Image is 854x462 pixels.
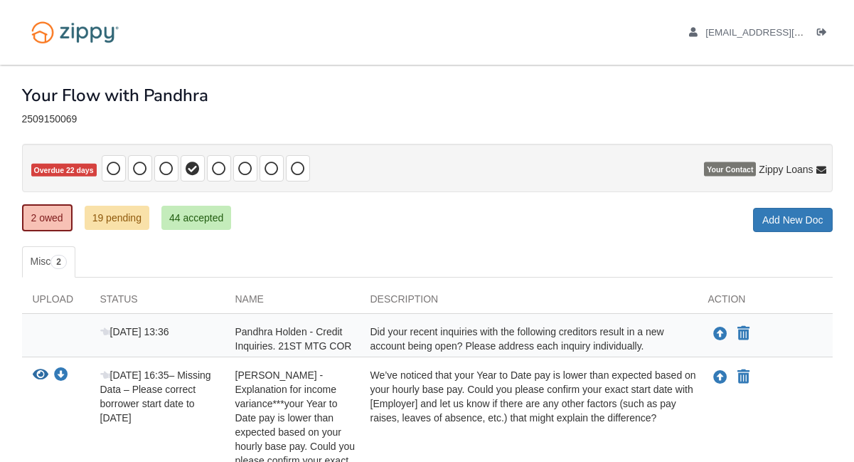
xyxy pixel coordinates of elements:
span: Pandhra Holden - Credit Inquiries. 21ST MTG COR [235,326,352,352]
div: Status [90,292,225,313]
a: 2 owed [22,204,73,231]
a: Log out [817,27,833,41]
div: 2509150069 [22,113,833,125]
div: Upload [22,292,90,313]
button: View Pandhra Holden - Explanation for income variance***your Year to Date pay is lower than expec... [33,368,48,383]
span: Zippy Loans [759,162,813,177]
div: Name [225,292,360,313]
a: Add New Doc [753,208,833,232]
button: Declare Pandhra Holden - Explanation for income variance***your Year to Date pay is lower than ex... [736,369,751,386]
h1: Your Flow with Pandhra [22,86,208,105]
div: Action [698,292,833,313]
span: [DATE] 16:35 [100,369,169,381]
a: Download Pandhra Holden - Explanation for income variance***your Year to Date pay is lower than e... [54,370,68,382]
img: Logo [22,14,128,51]
button: Upload Pandhra Holden - Credit Inquiries. 21ST MTG COR [712,325,729,343]
button: Upload Pandhra Holden - Explanation for income variance***your Year to Date pay is lower than exp... [712,368,729,387]
div: Description [360,292,698,313]
button: Declare Pandhra Holden - Credit Inquiries. 21ST MTG COR not applicable [736,325,751,342]
span: Your Contact [704,162,756,177]
div: Did your recent inquiries with the following creditors result in a new account being open? Please... [360,325,698,353]
span: Overdue 22 days [31,164,97,177]
a: Misc [22,246,75,278]
span: 2 [50,255,67,269]
a: 44 accepted [161,206,231,230]
a: 19 pending [85,206,149,230]
span: [DATE] 13:36 [100,326,169,337]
